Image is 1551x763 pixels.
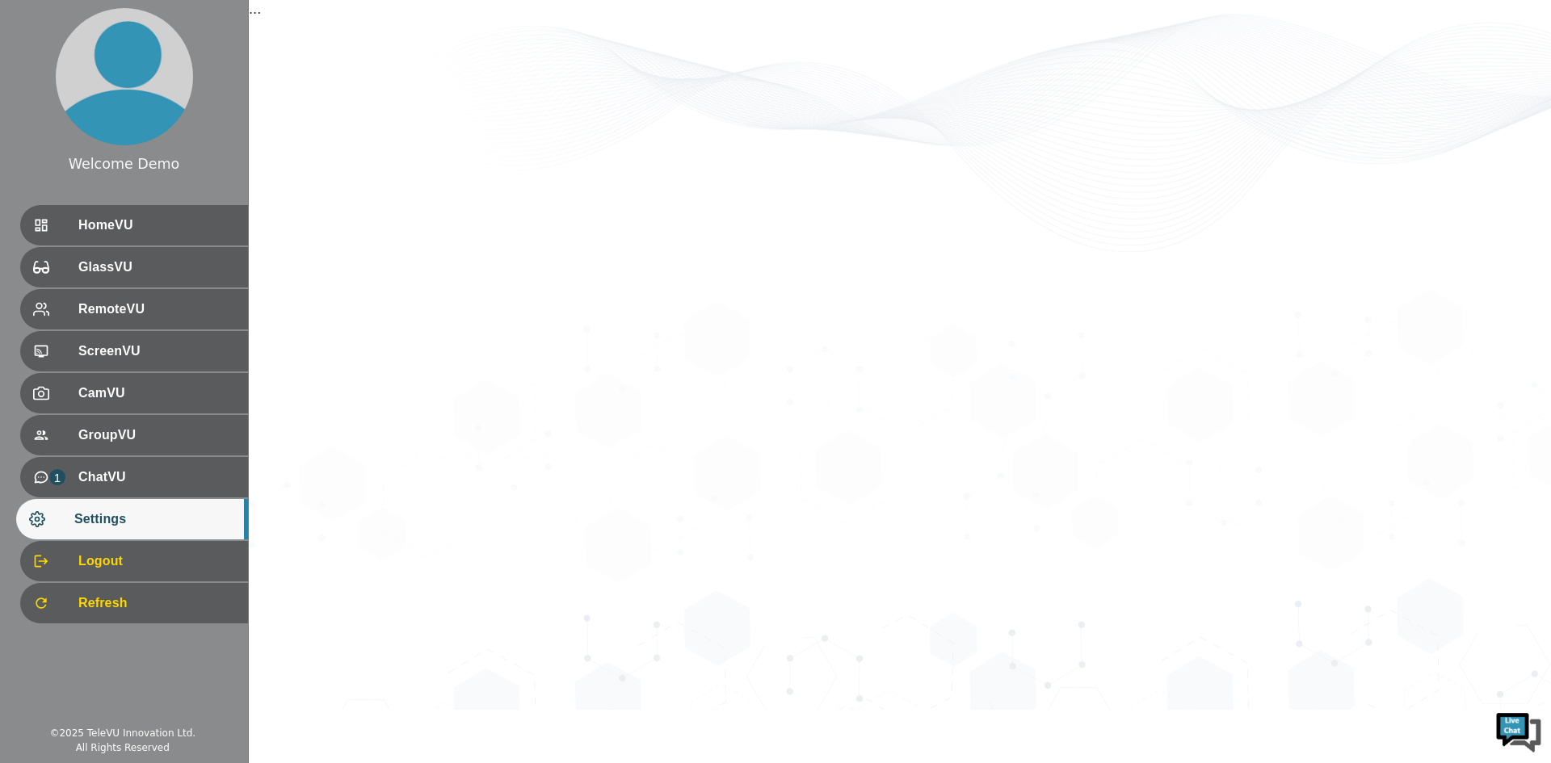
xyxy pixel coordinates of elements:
div: Logout [20,541,248,581]
span: CamVU [78,384,235,403]
div: GroupVU [20,415,248,455]
p: 1 [49,469,65,485]
span: Refresh [78,593,235,613]
div: HomeVU [20,205,248,245]
div: ScreenVU [20,331,248,371]
div: All Rights Reserved [76,740,170,755]
div: 1ChatVU [20,457,248,497]
span: ChatVU [78,467,235,487]
span: GlassVU [78,258,235,277]
div: © 2025 TeleVU Innovation Ltd. [49,726,195,740]
span: Logout [78,551,235,571]
span: Settings [74,509,235,529]
div: Settings [16,499,248,539]
div: CamVU [20,373,248,413]
span: RemoteVU [78,300,235,319]
div: GlassVU [20,247,248,287]
img: profile.png [56,8,193,145]
span: ScreenVU [78,342,235,361]
div: Refresh [20,583,248,623]
div: RemoteVU [20,289,248,329]
span: HomeVU [78,216,235,235]
div: Welcome Demo [69,153,180,174]
span: GroupVU [78,426,235,445]
img: Chat Widget [1494,706,1543,755]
